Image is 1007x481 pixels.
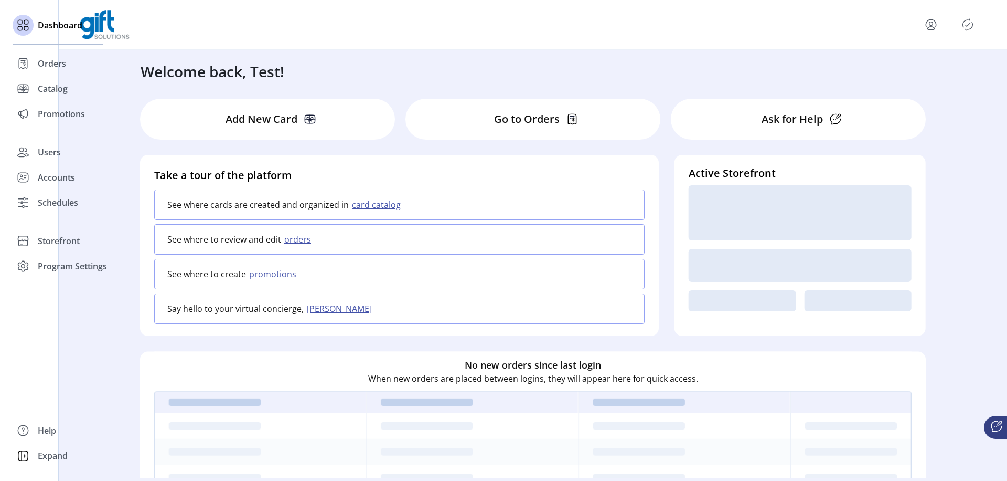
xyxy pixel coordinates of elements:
[80,10,130,39] img: logo
[38,171,75,184] span: Accounts
[281,233,317,246] button: orders
[38,260,107,273] span: Program Settings
[38,146,61,159] span: Users
[167,302,304,315] p: Say hello to your virtual concierge,
[167,233,281,246] p: See where to review and edit
[349,198,407,211] button: card catalog
[762,111,823,127] p: Ask for Help
[141,60,284,82] h3: Welcome back, Test!
[38,449,68,462] span: Expand
[38,108,85,120] span: Promotions
[304,302,378,315] button: [PERSON_NAME]
[689,165,912,181] h4: Active Storefront
[167,268,246,280] p: See where to create
[494,111,560,127] p: Go to Orders
[38,57,66,70] span: Orders
[368,372,698,385] p: When new orders are placed between logins, they will appear here for quick access.
[38,235,80,247] span: Storefront
[38,19,82,32] span: Dashboard
[154,168,645,183] h4: Take a tour of the platform
[226,111,297,127] p: Add New Card
[38,82,68,95] span: Catalog
[38,196,78,209] span: Schedules
[167,198,349,211] p: See where cards are created and organized in
[959,16,976,33] button: Publisher Panel
[923,16,939,33] button: menu
[38,424,56,437] span: Help
[465,358,601,372] h6: No new orders since last login
[246,268,303,280] button: promotions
